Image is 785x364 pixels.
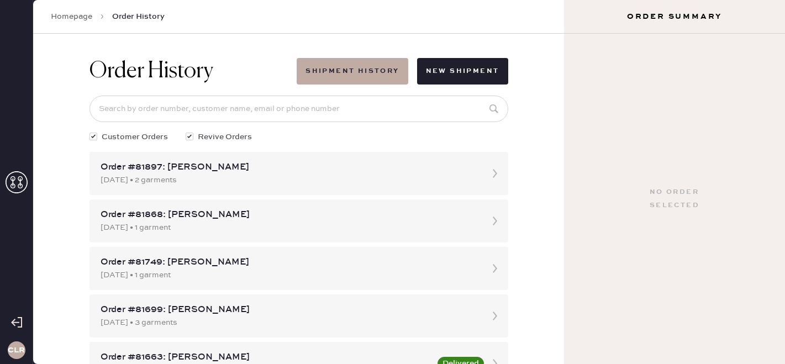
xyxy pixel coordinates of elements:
[101,316,477,329] div: [DATE] • 3 garments
[101,303,477,316] div: Order #81699: [PERSON_NAME]
[297,58,408,85] button: Shipment History
[112,11,165,22] span: Order History
[650,186,699,212] div: No order selected
[102,131,168,143] span: Customer Orders
[733,314,780,362] iframe: Front Chat
[101,174,477,186] div: [DATE] • 2 garments
[198,131,252,143] span: Revive Orders
[51,11,92,22] a: Homepage
[101,269,477,281] div: [DATE] • 1 garment
[8,346,25,354] h3: CLR
[89,58,213,85] h1: Order History
[101,256,477,269] div: Order #81749: [PERSON_NAME]
[101,221,477,234] div: [DATE] • 1 garment
[101,161,477,174] div: Order #81897: [PERSON_NAME]
[89,96,508,122] input: Search by order number, customer name, email or phone number
[417,58,508,85] button: New Shipment
[101,208,477,221] div: Order #81868: [PERSON_NAME]
[101,351,431,364] div: Order #81663: [PERSON_NAME]
[564,11,785,22] h3: Order Summary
